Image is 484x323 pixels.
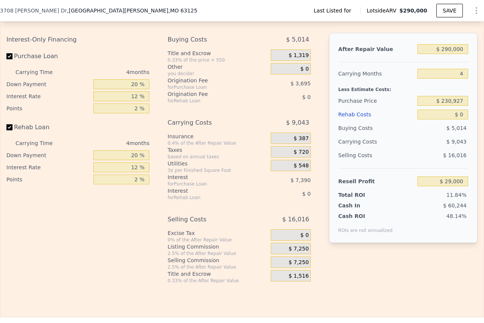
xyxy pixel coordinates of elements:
div: Interest [168,173,251,181]
span: $ 0 [302,94,310,100]
div: 0.33% of the price + 550 [168,57,267,63]
span: $ 720 [293,149,309,156]
div: 2.5% of the After Repair Value [168,250,267,257]
button: Show Options [469,3,484,18]
div: ROIs are not annualized [338,220,393,233]
span: $ 7,250 [289,246,309,252]
span: $ 16,016 [282,213,309,226]
span: $ 0 [300,232,309,239]
div: Cash ROI [338,212,393,220]
span: $ 1,319 [289,52,309,59]
span: $ 5,014 [447,125,467,131]
span: $ 0 [302,191,310,197]
div: Title and Escrow [168,270,267,278]
div: Down Payment [6,149,90,161]
div: Buying Costs [168,33,251,46]
div: 3¢ per Finished Square Foot [168,167,267,173]
div: After Repair Value [338,42,414,56]
div: Buying Costs [338,121,414,135]
label: Purchase Loan [6,49,90,63]
div: Other [168,63,267,71]
span: $ 3,695 [290,80,310,87]
div: Insurance [168,133,267,140]
span: , [GEOGRAPHIC_DATA][PERSON_NAME] [67,7,197,14]
div: Interest Rate [6,161,90,173]
div: for Purchase Loan [168,181,251,187]
div: Carrying Costs [168,116,251,130]
div: for Rehab Loan [168,195,251,201]
span: $ 0 [300,66,309,73]
div: Rehab Costs [338,108,414,121]
label: Rehab Loan [6,121,90,134]
div: Selling Costs [168,213,251,226]
span: $ 7,390 [290,177,310,183]
div: based on annual taxes [168,154,267,160]
div: Points [6,102,90,114]
span: $ 9,043 [286,116,309,130]
div: Taxes [168,146,267,154]
span: $ 1,516 [289,273,309,280]
div: Interest [168,187,251,195]
span: $ 9,043 [447,139,467,145]
div: Purchase Price [338,94,414,108]
div: Cash In [338,202,386,209]
span: $ 5,014 [286,33,309,46]
button: SAVE [436,4,463,17]
span: $ 16,016 [443,152,467,158]
div: Resell Profit [338,175,414,188]
div: Utilities [168,160,267,167]
div: 4 months [68,66,149,78]
span: $ 7,250 [289,259,309,266]
span: $ 548 [293,162,309,169]
div: Carrying Months [338,67,414,80]
div: 2.5% of the After Repair Value [168,264,267,270]
div: Down Payment [6,78,90,90]
div: Carrying Time [16,137,65,149]
span: $ 60,244 [443,202,467,209]
div: Excise Tax [168,229,267,237]
span: 11.84% [447,192,467,198]
span: Lotside ARV [367,7,399,14]
div: Listing Commission [168,243,267,250]
span: $290,000 [399,8,427,14]
div: Title and Escrow [168,49,267,57]
div: Origination Fee [168,90,251,98]
div: for Purchase Loan [168,84,251,90]
span: Last Listed for [314,7,354,14]
div: for Rehab Loan [168,98,251,104]
span: $ 387 [293,135,309,142]
div: Carrying Costs [338,135,386,148]
div: Interest Rate [6,90,90,102]
div: 0.33% of the After Repair Value [168,278,267,284]
input: Purchase Loan [6,53,12,59]
span: , MO 63125 [168,8,197,14]
div: Selling Costs [338,148,414,162]
div: you decide! [168,71,267,77]
div: Selling Commission [168,257,267,264]
input: Rehab Loan [6,124,12,130]
div: Less Estimate Costs: [338,80,468,94]
div: Interest-Only Financing [6,33,149,46]
div: Points [6,173,90,185]
div: 4 months [68,137,149,149]
div: Total ROI [338,191,386,199]
span: 48.14% [447,213,467,219]
div: Origination Fee [168,77,251,84]
div: 0% of the After Repair Value [168,237,267,243]
div: Carrying Time [16,66,65,78]
div: 0.4% of the After Repair Value [168,140,267,146]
